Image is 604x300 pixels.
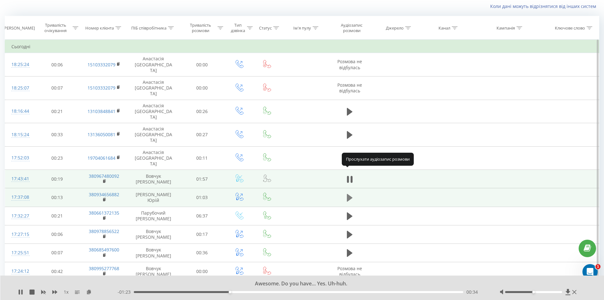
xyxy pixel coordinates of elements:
[85,25,114,31] div: Номер клієнта
[337,265,362,277] span: Розмова не відбулась
[490,3,599,9] a: Коли дані можуть відрізнятися вiд інших систем
[89,265,119,271] a: 380995277768
[179,146,225,170] td: 00:11
[342,153,414,165] div: Прослухати аудіозапис розмови
[128,243,179,262] td: Вовчук [PERSON_NAME]
[11,228,28,241] div: 17:27:15
[179,262,225,281] td: 00:00
[179,123,225,147] td: 00:27
[34,207,80,225] td: 00:21
[34,100,80,123] td: 00:21
[582,264,598,279] iframe: Intercom live chat
[179,76,225,100] td: 00:00
[11,105,28,117] div: 18:16:44
[179,100,225,123] td: 00:26
[34,76,80,100] td: 00:07
[532,291,535,293] div: Accessibility label
[88,131,115,137] a: 13136050081
[34,146,80,170] td: 00:23
[293,25,311,31] div: Ім'я пулу
[128,146,179,170] td: Анастасія [GEOGRAPHIC_DATA]
[128,100,179,123] td: Анастасія [GEOGRAPHIC_DATA]
[128,207,179,225] td: Парубочий [PERSON_NAME]
[89,228,119,234] a: 380978856522
[88,155,115,161] a: 19704061684
[555,25,585,31] div: Ключове слово
[128,170,179,188] td: Вовчук [PERSON_NAME]
[11,247,28,259] div: 17:25:51
[34,170,80,188] td: 00:19
[11,173,28,185] div: 17:43:41
[88,62,115,68] a: 15103332079
[128,53,179,77] td: Анастасія [GEOGRAPHIC_DATA]
[34,262,80,281] td: 00:42
[118,289,134,295] span: - 01:23
[34,53,80,77] td: 00:06
[128,225,179,243] td: Вовчук [PERSON_NAME]
[11,210,28,222] div: 17:32:27
[11,129,28,141] div: 18:15:24
[179,243,225,262] td: 00:36
[34,123,80,147] td: 00:33
[34,188,80,207] td: 00:13
[89,210,119,216] a: 380661372135
[128,76,179,100] td: Анастасія [GEOGRAPHIC_DATA]
[333,23,370,33] div: Аудіозапис розмови
[229,291,231,293] div: Accessibility label
[497,25,515,31] div: Кампанія
[386,25,404,31] div: Джерело
[3,25,35,31] div: [PERSON_NAME]
[89,247,119,253] a: 380685497600
[438,25,450,31] div: Канал
[337,58,362,70] span: Розмова не відбулась
[128,188,179,207] td: [PERSON_NAME] Юрій
[11,265,28,277] div: 17:24:12
[179,188,225,207] td: 01:03
[11,82,28,94] div: 18:25:07
[74,280,522,287] div: Awesome. Do you have… Yes. Uh-huh.
[88,108,115,114] a: 13103848841
[179,170,225,188] td: 01:57
[128,262,179,281] td: Вовчук [PERSON_NAME]
[34,225,80,243] td: 00:06
[34,243,80,262] td: 00:07
[259,25,272,31] div: Статус
[11,152,28,164] div: 17:52:03
[89,191,119,197] a: 380934656882
[40,23,71,33] div: Тривалість очікування
[466,289,478,295] span: 00:34
[595,264,601,269] span: 1
[179,225,225,243] td: 00:17
[131,25,166,31] div: ПІБ співробітника
[11,191,28,203] div: 17:37:08
[231,23,245,33] div: Тип дзвінка
[337,82,362,94] span: Розмова не відбулась
[88,85,115,91] a: 15103332079
[179,207,225,225] td: 06:37
[11,58,28,71] div: 18:25:24
[185,23,216,33] div: Тривалість розмови
[179,53,225,77] td: 00:00
[89,173,119,179] a: 380967480092
[64,289,68,295] span: 1 x
[128,123,179,147] td: Анастасія [GEOGRAPHIC_DATA]
[5,40,599,53] td: Сьогодні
